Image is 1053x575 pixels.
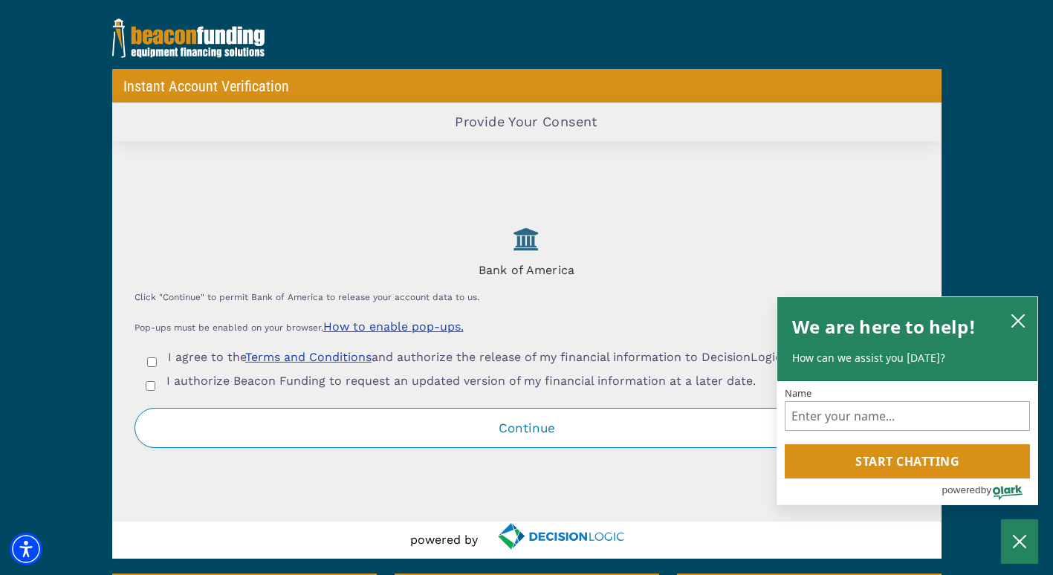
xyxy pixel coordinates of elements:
a: How to enable pop-ups. [323,319,464,334]
button: Close Chatbox [1001,519,1038,564]
button: Start chatting [785,444,1030,478]
div: Accessibility Menu [10,533,42,565]
span: I authorize Beacon Funding to request an updated version of my financial information at a later d... [166,374,756,388]
p: Instant Account Verification [123,77,289,95]
img: logo [112,19,265,58]
p: How can we assist you [DATE]? [792,351,1023,366]
button: Continue [135,408,919,448]
a: Powered by Olark [942,479,1037,504]
span: powered [942,481,980,499]
div: olark chatbox [777,296,1038,506]
button: close chatbox [1006,310,1030,331]
img: Bank of America [497,222,556,256]
a: Terms and Conditions [245,350,372,364]
span: I agree to the and authorize the release of my financial information to DecisionLogic and Beacon ... [168,350,906,364]
p: Click "Continue" to permit Bank of America to release your account data to us. [135,288,919,306]
label: Name [785,389,1030,398]
p: Pop-ups must be enabled on your browser. [135,318,919,337]
h2: We are here to help! [792,312,976,342]
h2: Provide your consent [455,114,597,130]
h4: Bank of America [135,256,919,277]
p: powered by [410,531,478,549]
span: by [981,481,991,499]
input: Name [785,401,1030,431]
a: decisionlogic.com - open in a new tab [478,522,643,551]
